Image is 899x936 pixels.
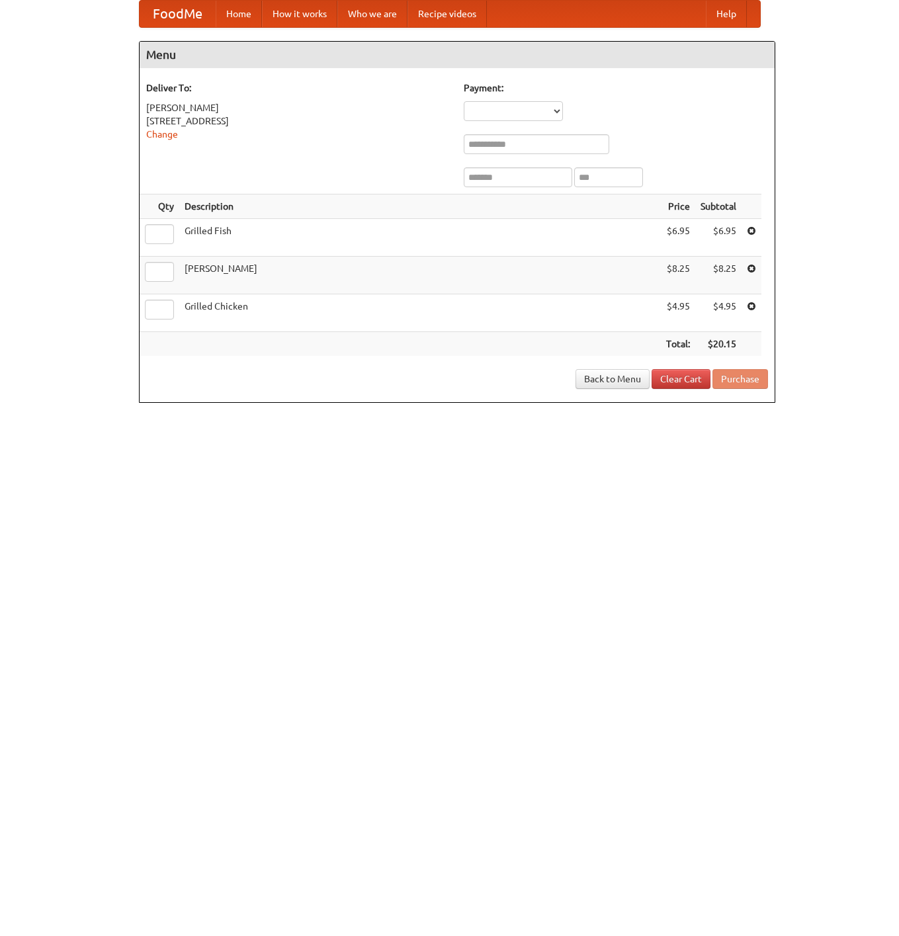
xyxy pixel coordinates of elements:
[140,42,775,68] h4: Menu
[179,257,661,294] td: [PERSON_NAME]
[262,1,337,27] a: How it works
[661,332,695,357] th: Total:
[140,194,179,219] th: Qty
[695,294,742,332] td: $4.95
[179,294,661,332] td: Grilled Chicken
[146,101,450,114] div: [PERSON_NAME]
[695,194,742,219] th: Subtotal
[146,129,178,140] a: Change
[179,194,661,219] th: Description
[337,1,407,27] a: Who we are
[140,1,216,27] a: FoodMe
[695,257,742,294] td: $8.25
[407,1,487,27] a: Recipe videos
[146,81,450,95] h5: Deliver To:
[464,81,768,95] h5: Payment:
[576,369,650,389] a: Back to Menu
[661,257,695,294] td: $8.25
[695,219,742,257] td: $6.95
[706,1,747,27] a: Help
[712,369,768,389] button: Purchase
[695,332,742,357] th: $20.15
[216,1,262,27] a: Home
[179,219,661,257] td: Grilled Fish
[652,369,710,389] a: Clear Cart
[661,194,695,219] th: Price
[661,219,695,257] td: $6.95
[661,294,695,332] td: $4.95
[146,114,450,128] div: [STREET_ADDRESS]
